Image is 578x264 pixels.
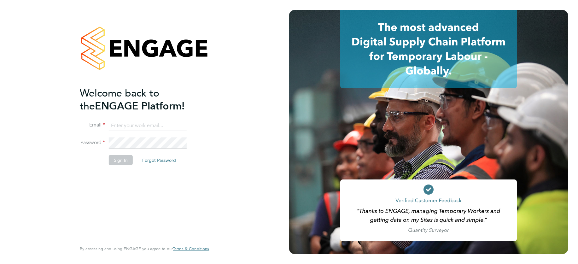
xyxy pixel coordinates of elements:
label: Password [80,139,105,146]
button: Forgot Password [137,155,181,165]
span: By accessing and using ENGAGE you agree to our [80,246,209,251]
label: Email [80,122,105,128]
a: Terms & Conditions [173,246,209,251]
h2: ENGAGE Platform! [80,86,203,112]
input: Enter your work email... [109,120,187,131]
span: Welcome back to the [80,87,159,112]
button: Sign In [109,155,133,165]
